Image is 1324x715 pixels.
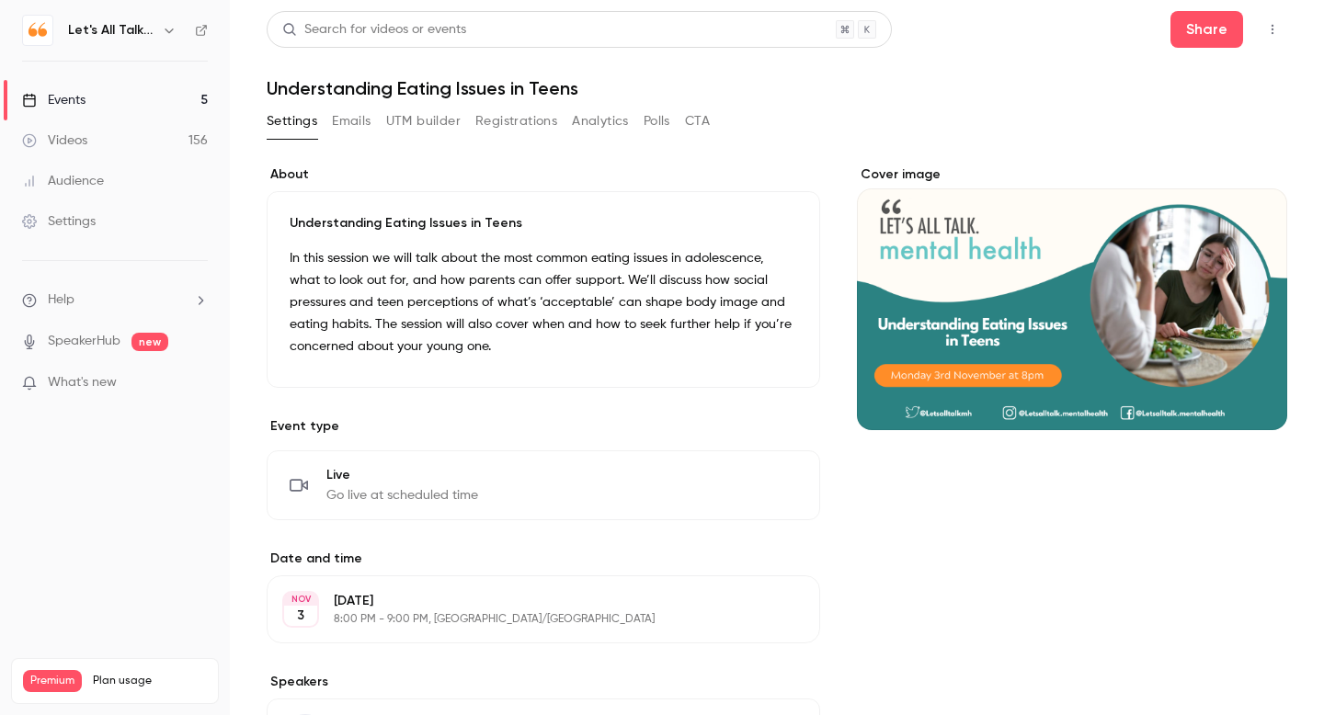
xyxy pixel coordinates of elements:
[68,21,154,40] h6: Let's All Talk Mental Health
[282,20,466,40] div: Search for videos or events
[297,607,304,625] p: 3
[23,16,52,45] img: Let's All Talk Mental Health
[685,107,710,136] button: CTA
[284,593,317,606] div: NOV
[267,550,820,568] label: Date and time
[1170,11,1243,48] button: Share
[290,214,797,233] p: Understanding Eating Issues in Teens
[22,212,96,231] div: Settings
[644,107,670,136] button: Polls
[290,247,797,357] p: In this session we will talk about the most common eating issues in adolescence, what to look out...
[48,332,120,351] a: SpeakerHub
[267,77,1287,99] h1: Understanding Eating Issues in Teens
[475,107,557,136] button: Registrations
[334,612,723,627] p: 8:00 PM - 9:00 PM, [GEOGRAPHIC_DATA]/[GEOGRAPHIC_DATA]
[22,172,104,190] div: Audience
[326,466,478,484] span: Live
[267,673,820,691] label: Speakers
[131,333,168,351] span: new
[267,107,317,136] button: Settings
[334,592,723,610] p: [DATE]
[93,674,207,688] span: Plan usage
[23,670,82,692] span: Premium
[22,91,86,109] div: Events
[48,373,117,392] span: What's new
[572,107,629,136] button: Analytics
[326,486,478,505] span: Go live at scheduled time
[48,290,74,310] span: Help
[386,107,461,136] button: UTM builder
[186,375,208,392] iframe: Noticeable Trigger
[857,165,1287,184] label: Cover image
[22,290,208,310] li: help-dropdown-opener
[332,107,371,136] button: Emails
[267,165,820,184] label: About
[22,131,87,150] div: Videos
[857,165,1287,430] section: Cover image
[267,417,820,436] p: Event type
